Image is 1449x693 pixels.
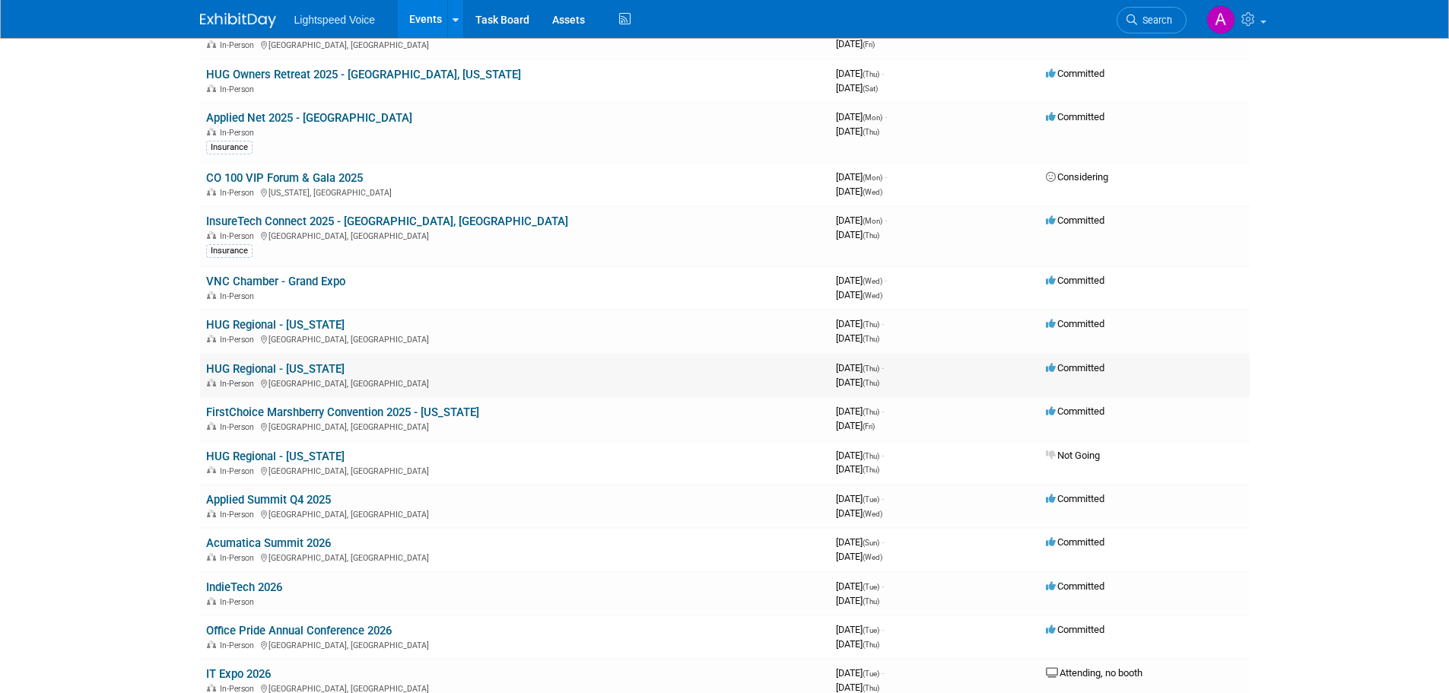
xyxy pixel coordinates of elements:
[882,580,884,592] span: -
[836,463,879,475] span: [DATE]
[207,40,216,48] img: In-Person Event
[863,539,879,547] span: (Sun)
[836,377,879,388] span: [DATE]
[207,510,216,517] img: In-Person Event
[863,217,882,225] span: (Mon)
[220,335,259,345] span: In-Person
[863,70,879,78] span: (Thu)
[836,318,884,329] span: [DATE]
[220,553,259,563] span: In-Person
[206,275,345,288] a: VNC Chamber - Grand Expo
[206,551,824,563] div: [GEOGRAPHIC_DATA], [GEOGRAPHIC_DATA]
[206,111,412,125] a: Applied Net 2025 - [GEOGRAPHIC_DATA]
[863,408,879,416] span: (Thu)
[206,377,824,389] div: [GEOGRAPHIC_DATA], [GEOGRAPHIC_DATA]
[206,186,824,198] div: [US_STATE], [GEOGRAPHIC_DATA]
[836,493,884,504] span: [DATE]
[206,68,521,81] a: HUG Owners Retreat 2025 - [GEOGRAPHIC_DATA], [US_STATE]
[882,318,884,329] span: -
[863,583,879,591] span: (Tue)
[220,641,259,650] span: In-Person
[206,141,253,154] div: Insurance
[207,422,216,430] img: In-Person Event
[863,231,879,240] span: (Thu)
[863,422,875,431] span: (Fri)
[206,450,345,463] a: HUG Regional - [US_STATE]
[1046,362,1104,374] span: Committed
[836,667,884,679] span: [DATE]
[836,38,875,49] span: [DATE]
[863,40,875,49] span: (Fri)
[207,84,216,92] img: In-Person Event
[836,186,882,197] span: [DATE]
[885,275,887,286] span: -
[836,580,884,592] span: [DATE]
[207,335,216,342] img: In-Person Event
[836,536,884,548] span: [DATE]
[863,669,879,678] span: (Tue)
[220,84,259,94] span: In-Person
[863,320,879,329] span: (Thu)
[863,113,882,122] span: (Mon)
[207,466,216,474] img: In-Person Event
[1046,405,1104,417] span: Committed
[836,82,878,94] span: [DATE]
[206,580,282,594] a: IndieTech 2026
[220,231,259,241] span: In-Person
[206,536,331,550] a: Acumatica Summit 2026
[206,420,824,432] div: [GEOGRAPHIC_DATA], [GEOGRAPHIC_DATA]
[220,422,259,432] span: In-Person
[206,667,271,681] a: IT Expo 2026
[206,318,345,332] a: HUG Regional - [US_STATE]
[882,667,884,679] span: -
[863,173,882,182] span: (Mon)
[220,291,259,301] span: In-Person
[220,379,259,389] span: In-Person
[836,624,884,635] span: [DATE]
[836,595,879,606] span: [DATE]
[206,638,824,650] div: [GEOGRAPHIC_DATA], [GEOGRAPHIC_DATA]
[836,68,884,79] span: [DATE]
[1046,318,1104,329] span: Committed
[294,14,376,26] span: Lightspeed Voice
[1046,667,1142,679] span: Attending, no booth
[836,638,879,650] span: [DATE]
[220,188,259,198] span: In-Person
[863,291,882,300] span: (Wed)
[206,464,824,476] div: [GEOGRAPHIC_DATA], [GEOGRAPHIC_DATA]
[1046,111,1104,122] span: Committed
[206,229,824,241] div: [GEOGRAPHIC_DATA], [GEOGRAPHIC_DATA]
[863,128,879,136] span: (Thu)
[220,510,259,520] span: In-Person
[863,597,879,606] span: (Thu)
[863,684,879,692] span: (Thu)
[836,420,875,431] span: [DATE]
[882,624,884,635] span: -
[836,507,882,519] span: [DATE]
[1046,493,1104,504] span: Committed
[863,84,878,93] span: (Sat)
[882,450,884,461] span: -
[207,553,216,561] img: In-Person Event
[207,188,216,196] img: In-Person Event
[1046,171,1108,183] span: Considering
[220,128,259,138] span: In-Person
[836,682,879,693] span: [DATE]
[885,215,887,226] span: -
[1206,5,1235,34] img: Andrew Chlebina
[882,68,884,79] span: -
[863,466,879,474] span: (Thu)
[885,171,887,183] span: -
[836,275,887,286] span: [DATE]
[206,244,253,258] div: Insurance
[863,364,879,373] span: (Thu)
[1046,450,1100,461] span: Not Going
[863,626,879,634] span: (Tue)
[882,493,884,504] span: -
[836,111,887,122] span: [DATE]
[1046,275,1104,286] span: Committed
[863,335,879,343] span: (Thu)
[206,405,479,419] a: FirstChoice Marshberry Convention 2025 - [US_STATE]
[836,229,879,240] span: [DATE]
[1137,14,1172,26] span: Search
